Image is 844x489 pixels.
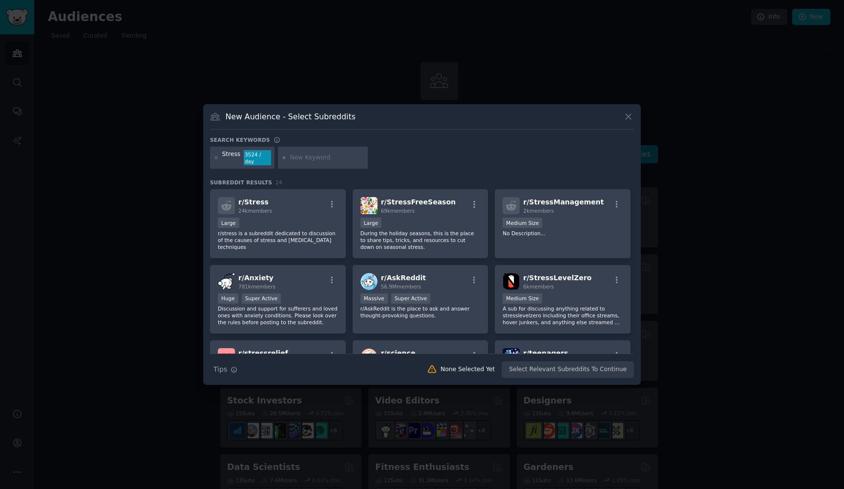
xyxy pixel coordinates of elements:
h3: New Audience - Select Subreddits [226,111,356,122]
span: 69k members [381,208,415,214]
p: r/AskReddit is the place to ask and answer thought-provoking questions. [360,305,481,319]
p: During the holiday seasons, this is the place to share tips, tricks, and resources to cut down on... [360,230,481,250]
div: Medium Size [503,293,542,304]
img: teenagers [503,348,520,365]
img: Anxiety [218,273,235,290]
p: r/stress is a subreddit dedicated to discussion of the causes of stress and [MEDICAL_DATA] techni... [218,230,338,250]
div: Large [218,218,239,228]
p: Discussion and support for sufferers and loved ones with anxiety conditions. Please look over the... [218,305,338,326]
span: r/ StressFreeSeason [381,198,456,206]
div: Stress [222,150,241,166]
div: Large [360,218,382,228]
div: 3524 / day [244,150,271,166]
span: r/ StressLevelZero [523,274,591,282]
span: 24k members [238,208,272,214]
img: StressFreeSeason [360,197,378,214]
span: r/ Anxiety [238,274,274,282]
span: 24 [275,179,282,185]
span: 781k members [238,284,275,289]
span: 6k members [523,284,554,289]
div: Super Active [242,293,281,304]
span: Subreddit Results [210,179,272,186]
button: Tips [210,361,241,378]
h3: Search keywords [210,136,270,143]
div: None Selected Yet [441,365,495,374]
span: r/ stressrelief [238,349,288,357]
input: New Keyword [290,154,364,162]
img: StressLevelZero [503,273,520,290]
div: Medium Size [503,218,542,228]
span: Tips [213,364,227,375]
span: r/ StressManagement [523,198,604,206]
p: No Description... [503,230,623,237]
img: stressrelief [218,348,235,365]
span: 56.9M members [381,284,421,289]
span: r/ AskReddit [381,274,426,282]
div: Huge [218,293,238,304]
p: A sub for discussing anything related to stresslevelzero including their office streams, hover ju... [503,305,623,326]
span: 2k members [523,208,554,214]
img: science [360,348,378,365]
div: Massive [360,293,388,304]
img: AskReddit [360,273,378,290]
div: Super Active [391,293,431,304]
span: r/ Stress [238,198,269,206]
span: r/ teenagers [523,349,568,357]
span: r/ science [381,349,416,357]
